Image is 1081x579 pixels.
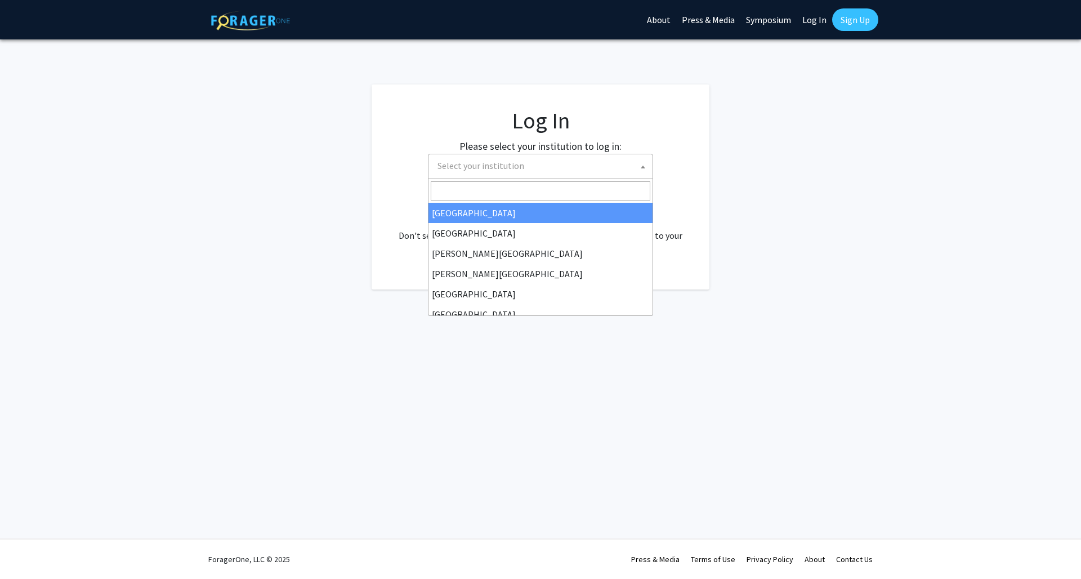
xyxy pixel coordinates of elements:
a: Contact Us [836,554,873,564]
input: Search [431,181,650,201]
span: Select your institution [437,160,524,171]
iframe: Chat [8,528,48,571]
h1: Log In [394,107,687,134]
div: ForagerOne, LLC © 2025 [208,540,290,579]
li: [PERSON_NAME][GEOGRAPHIC_DATA] [428,243,653,264]
li: [PERSON_NAME][GEOGRAPHIC_DATA] [428,264,653,284]
img: ForagerOne Logo [211,11,290,30]
li: [GEOGRAPHIC_DATA] [428,304,653,324]
li: [GEOGRAPHIC_DATA] [428,203,653,223]
a: About [805,554,825,564]
li: [GEOGRAPHIC_DATA] [428,223,653,243]
a: Privacy Policy [747,554,793,564]
li: [GEOGRAPHIC_DATA] [428,284,653,304]
a: Sign Up [832,8,878,31]
a: Press & Media [631,554,680,564]
a: Terms of Use [691,554,735,564]
span: Select your institution [433,154,653,177]
label: Please select your institution to log in: [459,139,622,154]
div: No account? . Don't see your institution? about bringing ForagerOne to your institution. [394,202,687,256]
span: Select your institution [428,154,653,179]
